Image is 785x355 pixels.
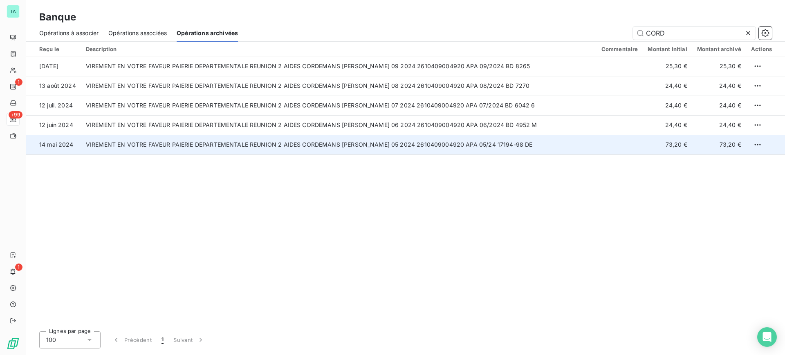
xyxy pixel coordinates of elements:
div: Montant archivé [697,46,741,52]
div: Actions [751,46,772,52]
input: Rechercher [633,27,756,40]
td: 24,40 € [692,115,746,135]
td: VIREMENT EN VOTRE FAVEUR PAIERIE DEPARTEMENTALE REUNION 2 AIDES CORDEMANS [PERSON_NAME] 08 2024 2... [81,76,597,96]
span: 1 [15,263,22,271]
span: 1 [161,336,164,344]
td: 24,40 € [643,115,692,135]
div: Open Intercom Messenger [757,327,777,347]
h3: Banque [39,10,76,25]
div: Commentaire [601,46,638,52]
button: Suivant [168,331,210,348]
td: VIREMENT EN VOTRE FAVEUR PAIERIE DEPARTEMENTALE REUNION 2 AIDES CORDEMANS [PERSON_NAME] 07 2024 2... [81,96,597,115]
td: 12 juin 2024 [26,115,81,135]
a: 1 [7,80,19,93]
a: +99 [7,113,19,126]
span: +99 [9,111,22,118]
div: Description [86,46,592,52]
td: 24,40 € [643,76,692,96]
td: [DATE] [26,56,81,76]
button: 1 [157,331,168,348]
td: 24,40 € [692,76,746,96]
span: 1 [15,78,22,86]
div: Reçu le [39,46,76,52]
td: VIREMENT EN VOTRE FAVEUR PAIERIE DEPARTEMENTALE REUNION 2 AIDES CORDEMANS [PERSON_NAME] 09 2024 2... [81,56,597,76]
td: 14 mai 2024 [26,135,81,154]
div: Montant initial [648,46,687,52]
td: VIREMENT EN VOTRE FAVEUR PAIERIE DEPARTEMENTALE REUNION 2 AIDES CORDEMANS [PERSON_NAME] 06 2024 2... [81,115,597,135]
div: TA [7,5,20,18]
td: VIREMENT EN VOTRE FAVEUR PAIERIE DEPARTEMENTALE REUNION 2 AIDES CORDEMANS [PERSON_NAME] 05 2024 2... [81,135,597,154]
img: Logo LeanPay [7,337,20,350]
span: Opérations à associer [39,29,99,37]
td: 73,20 € [692,135,746,154]
span: 100 [46,336,56,344]
td: 73,20 € [643,135,692,154]
button: Précédent [107,331,157,348]
td: 24,40 € [692,96,746,115]
td: 12 juil. 2024 [26,96,81,115]
td: 25,30 € [643,56,692,76]
span: Opérations associées [108,29,167,37]
span: Opérations archivées [177,29,238,37]
td: 24,40 € [643,96,692,115]
td: 25,30 € [692,56,746,76]
td: 13 août 2024 [26,76,81,96]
